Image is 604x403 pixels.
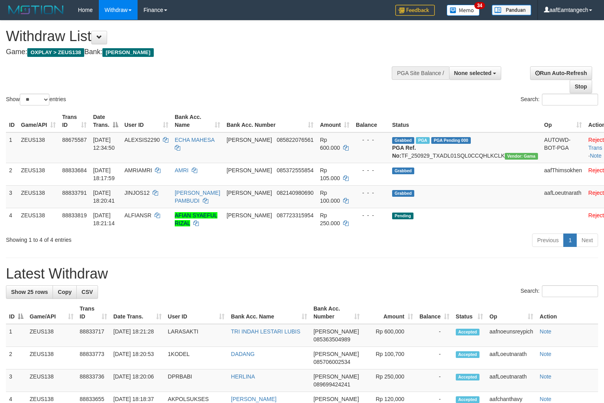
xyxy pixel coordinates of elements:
a: AFIAN SYAEFUL RIZAL [175,212,217,226]
td: ZEUS138 [18,132,59,163]
a: Reject [588,167,604,173]
span: Rp 105.000 [320,167,340,181]
span: Vendor URL: https://trx31.1velocity.biz [505,153,538,160]
span: [PERSON_NAME] [313,373,359,380]
span: AMRIAMRI [125,167,152,173]
th: Balance [353,110,389,132]
td: 88833736 [77,369,110,392]
h1: Latest Withdraw [6,266,598,282]
span: Show 25 rows [11,289,48,295]
td: 88833717 [77,324,110,347]
img: Button%20Memo.svg [447,5,480,16]
a: 1 [563,234,577,247]
td: ZEUS138 [26,324,77,347]
td: ZEUS138 [18,163,59,185]
th: Op: activate to sort column ascending [486,301,536,324]
th: User ID: activate to sort column ascending [165,301,228,324]
a: Note [540,373,551,380]
a: Run Auto-Refresh [530,66,592,80]
span: Copy 089699424241 to clipboard [313,381,350,388]
label: Show entries [6,94,66,105]
td: ZEUS138 [26,347,77,369]
th: Game/API: activate to sort column ascending [26,301,77,324]
th: Trans ID: activate to sort column ascending [59,110,90,132]
span: Accepted [456,351,479,358]
span: PGA Pending [431,137,471,144]
span: Accepted [456,374,479,380]
td: - [416,369,453,392]
input: Search: [542,94,598,105]
td: Rp 600,000 [363,324,416,347]
label: Search: [521,94,598,105]
td: ZEUS138 [18,208,59,230]
a: Stop [570,80,592,93]
td: 2 [6,347,26,369]
td: aafThimsokhen [541,163,585,185]
td: ZEUS138 [26,369,77,392]
th: User ID: activate to sort column ascending [121,110,172,132]
span: ALEXSIS2290 [125,137,160,143]
h1: Withdraw List [6,28,395,44]
h4: Game: Bank: [6,48,395,56]
a: Note [540,396,551,402]
span: Accepted [456,329,479,335]
a: Reject [588,137,604,143]
span: OXPLAY > ZEUS138 [27,48,84,57]
span: Copy 085822076561 to clipboard [277,137,313,143]
span: Accepted [456,396,479,403]
th: Trans ID: activate to sort column ascending [77,301,110,324]
span: Copy 082140980690 to clipboard [277,190,313,196]
th: Bank Acc. Number: activate to sort column ascending [310,301,363,324]
th: Date Trans.: activate to sort column descending [90,110,121,132]
a: Note [540,351,551,357]
td: Rp 100,700 [363,347,416,369]
th: Date Trans.: activate to sort column ascending [110,301,165,324]
span: Grabbed [392,137,414,144]
span: Copy 087723315954 to clipboard [277,212,313,218]
span: [PERSON_NAME] [226,212,272,218]
span: Rp 100.000 [320,190,340,204]
td: ZEUS138 [18,185,59,208]
th: Bank Acc. Name: activate to sort column ascending [228,301,310,324]
th: Op: activate to sort column ascending [541,110,585,132]
div: PGA Site Balance / [392,66,449,80]
span: [DATE] 18:17:59 [93,167,115,181]
span: Marked by aafpengsreynich [416,137,430,144]
span: Copy [58,289,72,295]
span: [PERSON_NAME] [226,137,272,143]
th: Bank Acc. Number: activate to sort column ascending [223,110,317,132]
span: CSV [81,289,93,295]
span: 88833684 [62,167,87,173]
span: [PERSON_NAME] [313,351,359,357]
a: Reject [588,212,604,218]
td: aafnoeunsreypich [486,324,536,347]
th: Status [389,110,541,132]
span: [PERSON_NAME] [313,396,359,402]
td: aafLoeutnarath [486,369,536,392]
span: JINJOS12 [125,190,150,196]
span: [PERSON_NAME] [226,190,272,196]
span: Copy 085372555854 to clipboard [277,167,313,173]
td: 2 [6,163,18,185]
div: - - - [356,211,386,219]
span: 34 [474,2,485,9]
span: Grabbed [392,168,414,174]
td: TF_250929_TXADL01SQL0CCQHLKCLK [389,132,541,163]
a: DADANG [231,351,255,357]
a: Note [540,328,551,335]
div: Showing 1 to 4 of 4 entries [6,233,246,244]
td: 1KODEL [165,347,228,369]
td: aafLoeutnarath [486,347,536,369]
th: ID [6,110,18,132]
a: AMRI [175,167,189,173]
td: aafLoeutnarath [541,185,585,208]
span: [DATE] 18:21:14 [93,212,115,226]
button: None selected [449,66,502,80]
div: - - - [356,189,386,197]
a: Previous [532,234,564,247]
span: [DATE] 18:20:41 [93,190,115,204]
td: [DATE] 18:20:06 [110,369,165,392]
td: 4 [6,208,18,230]
select: Showentries [20,94,49,105]
a: Reject [588,190,604,196]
